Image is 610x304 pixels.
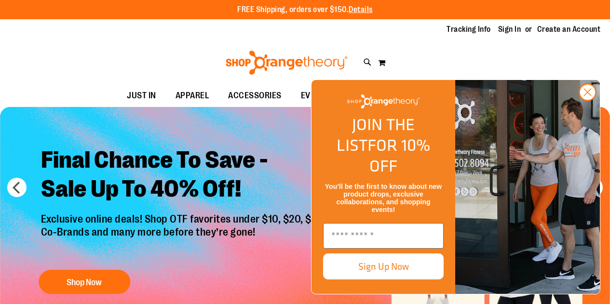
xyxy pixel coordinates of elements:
[39,270,130,294] button: Shop Now
[34,139,336,299] a: Final Chance To Save -Sale Up To 40% Off! Exclusive online deals! Shop OTF favorites under $10, $...
[498,24,521,35] a: Sign In
[325,183,442,213] span: You’ll be the first to know about new product drops, exclusive collaborations, and shopping events!
[166,85,219,107] a: APPAREL
[34,139,336,213] h2: Final Chance To Save - Sale Up To 40% Off!
[537,24,601,35] a: Create an Account
[228,85,282,106] span: ACCESSORIES
[367,133,430,178] span: FOR 10% OFF
[176,85,209,106] span: APPAREL
[323,223,444,249] input: Enter email
[347,94,420,108] img: Shop Orangetheory
[7,178,27,197] button: prev
[579,83,596,101] button: Close dialog
[34,213,336,261] p: Exclusive online deals! Shop OTF favorites under $10, $20, $50, Co-Brands and many more before th...
[224,51,349,75] img: Shop Orangetheory
[323,253,444,279] button: Sign Up Now
[447,24,491,35] a: Tracking Info
[117,85,166,107] a: JUST IN
[337,112,415,157] span: JOIN THE LIST
[455,80,600,294] img: Shop Orangtheory
[301,70,610,304] div: FLYOUT Form
[218,85,291,107] a: ACCESSORIES
[291,85,340,107] a: EVENTS
[127,85,156,106] span: JUST IN
[301,85,330,106] span: EVENTS
[349,5,373,14] a: Details
[237,4,373,15] p: FREE Shipping, orders over $150.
